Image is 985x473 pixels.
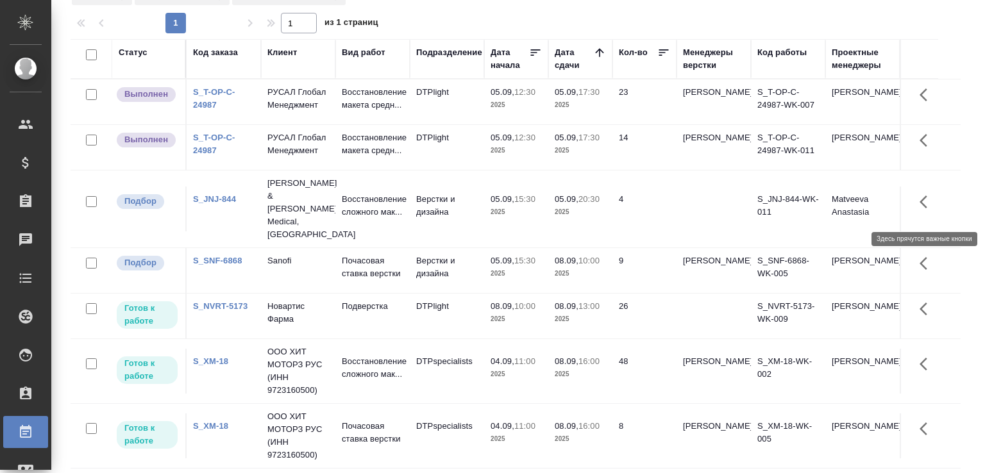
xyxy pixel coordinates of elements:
p: 05.09, [491,87,514,97]
div: Можно подбирать исполнителей [115,193,179,210]
p: 2025 [555,313,606,326]
p: РУСАЛ Глобал Менеджмент [267,86,329,112]
p: 05.09, [555,87,578,97]
td: [PERSON_NAME] [825,294,900,338]
p: 08.09, [555,256,578,265]
td: Верстки и дизайна [410,248,484,293]
div: Код заказа [193,46,238,59]
p: Выполнен [124,133,168,146]
button: Здесь прячутся важные кнопки [912,349,943,379]
p: Подбор [124,195,156,208]
div: Проектные менеджеры [832,46,893,72]
td: S_XM-18-WK-005 [751,413,825,458]
td: S_SNF-6868-WK-005 [751,248,825,293]
td: S_XM-18-WK-002 [751,349,825,394]
p: 16:00 [578,356,600,366]
a: S_XM-18 [193,356,228,366]
a: S_JNJ-844 [193,194,236,204]
p: Восстановление сложного мак... [342,193,403,219]
div: Исполнитель может приступить к работе [115,420,179,450]
p: [PERSON_NAME] [683,355,745,368]
td: Matveeva Anastasia [825,187,900,231]
div: Клиент [267,46,297,59]
p: [PERSON_NAME] [683,131,745,144]
button: Здесь прячутся важные кнопки [912,413,943,444]
p: Подбор [124,256,156,269]
td: 26 [612,294,677,338]
p: 2025 [491,368,542,381]
button: Здесь прячутся важные кнопки [912,248,943,279]
p: 2025 [555,267,606,280]
p: Восстановление макета средн... [342,86,403,112]
div: Исполнитель может приступить к работе [115,355,179,385]
td: 9 [612,248,677,293]
td: [PERSON_NAME] [825,349,900,394]
p: 2025 [491,144,542,157]
td: 48 [612,349,677,394]
p: Восстановление сложного мак... [342,355,403,381]
button: Здесь прячутся важные кнопки [912,294,943,324]
div: Менеджеры верстки [683,46,745,72]
p: 2025 [555,206,606,219]
p: 04.09, [491,421,514,431]
p: [PERSON_NAME] [683,86,745,99]
p: 05.09, [491,194,514,204]
p: 05.09, [491,133,514,142]
p: 12:30 [514,133,535,142]
p: Готов к работе [124,422,170,447]
p: 17:30 [578,133,600,142]
p: 13:00 [578,301,600,311]
a: S_SNF-6868 [193,256,242,265]
td: [PERSON_NAME] [825,125,900,170]
p: 16:00 [578,421,600,431]
td: S_T-OP-C-24987-WK-011 [751,125,825,170]
p: Почасовая ставка верстки [342,420,403,445]
p: 2025 [491,99,542,112]
td: [PERSON_NAME] [825,79,900,124]
p: 08.09, [555,421,578,431]
div: Вид работ [342,46,385,59]
p: Почасовая ставка верстки [342,254,403,280]
p: 15:30 [514,194,535,204]
td: DTPlight [410,294,484,338]
p: 11:00 [514,356,535,366]
div: Дата начала [491,46,529,72]
div: Статус [119,46,147,59]
p: Выполнен [124,88,168,101]
p: 15:30 [514,256,535,265]
button: Здесь прячутся важные кнопки [912,79,943,110]
p: 10:00 [514,301,535,311]
p: ООО ХИТ МОТОРЗ РУС (ИНН 9723160500) [267,345,329,397]
td: 23 [612,79,677,124]
td: DTPlight [410,79,484,124]
p: 05.09, [555,194,578,204]
td: DTPspecialists [410,413,484,458]
p: Подверстка [342,300,403,313]
p: 2025 [555,144,606,157]
td: DTPlight [410,125,484,170]
a: S_XM-18 [193,421,228,431]
p: 05.09, [555,133,578,142]
p: [PERSON_NAME] & [PERSON_NAME] Medical, [GEOGRAPHIC_DATA] [267,177,329,241]
div: Подразделение [416,46,482,59]
p: Готов к работе [124,357,170,383]
p: 20:30 [578,194,600,204]
td: S_JNJ-844-WK-011 [751,187,825,231]
p: 2025 [555,99,606,112]
div: Можно подбирать исполнителей [115,254,179,272]
div: Исполнитель может приступить к работе [115,300,179,330]
div: Код работы [757,46,807,59]
p: 04.09, [491,356,514,366]
p: ООО ХИТ МОТОРЗ РУС (ИНН 9723160500) [267,410,329,461]
p: [PERSON_NAME] [683,420,745,433]
div: Кол-во [619,46,648,59]
td: Верстки и дизайна [410,187,484,231]
p: Новартис Фарма [267,300,329,326]
p: 08.09, [555,301,578,311]
td: 4 [612,187,677,231]
p: 08.09, [491,301,514,311]
button: Здесь прячутся важные кнопки [912,125,943,156]
p: 2025 [555,433,606,445]
a: S_T-OP-C-24987 [193,133,235,155]
p: 11:00 [514,421,535,431]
